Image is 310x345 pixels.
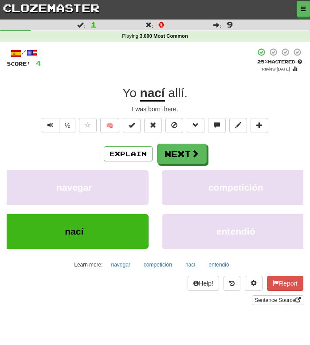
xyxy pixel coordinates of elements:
button: Set this sentence to 100% Mastered (alt+m) [123,118,141,133]
span: . [165,86,188,100]
button: Help! [188,276,219,291]
button: Add to collection (alt+a) [251,118,268,133]
small: Learn more: [74,262,102,268]
span: 1 [90,20,97,29]
button: nací [181,258,200,271]
button: Reset to 0% Mastered (alt+r) [144,118,162,133]
div: I was born there. [7,105,303,114]
button: Discuss sentence (alt+u) [208,118,226,133]
span: competición [208,182,263,192]
span: 4 [36,59,41,67]
button: Favorite sentence (alt+f) [79,118,97,133]
span: entendió [216,226,255,236]
u: nací [140,86,165,102]
span: allí [168,86,184,100]
span: 0 [158,20,165,29]
button: 🧠 [100,118,119,133]
button: Grammar (alt+g) [187,118,204,133]
span: 9 [227,20,233,29]
span: navegar [56,182,92,192]
strong: 3,000 Most Common [140,33,188,39]
div: Mastered [255,59,303,65]
button: Report [267,276,303,291]
button: ½ [59,118,76,133]
div: / [7,48,41,59]
button: Play sentence audio (ctl+space) [42,118,59,133]
button: Next [157,144,207,164]
button: navegar [106,258,135,271]
button: Explain [104,146,153,161]
button: Round history (alt+y) [224,276,240,291]
span: Yo [122,86,137,100]
span: Score: [7,61,31,67]
button: competición [139,258,177,271]
button: entendió [204,258,234,271]
button: Ignore sentence (alt+i) [165,118,183,133]
div: Text-to-speech controls [40,118,76,137]
span: 25 % [257,59,268,64]
small: Review: [DATE] [262,67,290,71]
a: Sentence Source [252,295,303,305]
span: nací [65,226,83,236]
button: Edit sentence (alt+d) [229,118,247,133]
span: : [213,22,221,28]
span: : [145,22,153,28]
span: : [77,22,85,28]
